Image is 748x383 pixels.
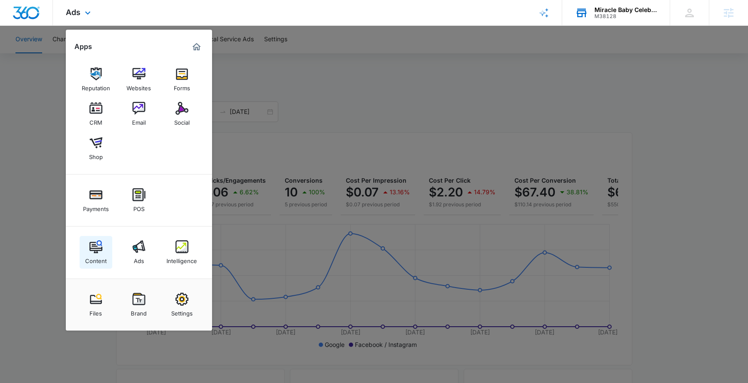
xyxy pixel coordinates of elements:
[89,149,103,160] div: Shop
[80,132,112,165] a: Shop
[66,8,80,17] span: Ads
[123,288,155,321] a: Brand
[134,253,144,264] div: Ads
[166,236,198,269] a: Intelligence
[85,253,107,264] div: Content
[80,184,112,217] a: Payments
[89,115,102,126] div: CRM
[166,253,197,264] div: Intelligence
[133,201,145,212] div: POS
[123,184,155,217] a: POS
[82,80,110,92] div: Reputation
[131,306,147,317] div: Brand
[132,115,146,126] div: Email
[74,43,92,51] h2: Apps
[126,80,151,92] div: Websites
[89,306,102,317] div: Files
[594,6,657,13] div: account name
[80,288,112,321] a: Files
[166,98,198,130] a: Social
[80,236,112,269] a: Content
[123,98,155,130] a: Email
[594,13,657,19] div: account id
[83,201,109,212] div: Payments
[171,306,193,317] div: Settings
[174,80,190,92] div: Forms
[174,115,190,126] div: Social
[80,98,112,130] a: CRM
[123,63,155,96] a: Websites
[190,40,203,54] a: Marketing 360® Dashboard
[80,63,112,96] a: Reputation
[123,236,155,269] a: Ads
[166,63,198,96] a: Forms
[166,288,198,321] a: Settings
